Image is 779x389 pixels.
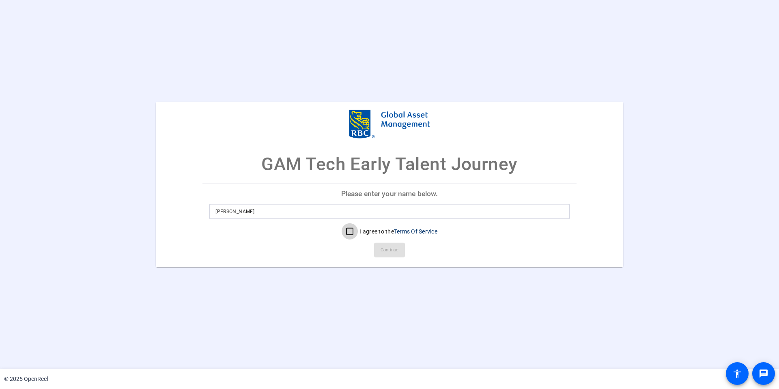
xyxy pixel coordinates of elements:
p: GAM Tech Early Talent Journey [261,151,518,177]
mat-icon: message [759,369,768,378]
mat-icon: accessibility [732,369,742,378]
p: Please enter your name below. [202,184,577,203]
img: company-logo [349,110,430,138]
div: © 2025 OpenReel [4,375,48,383]
a: Terms Of Service [394,228,437,234]
label: I agree to the [358,227,437,235]
input: Enter your name [215,206,564,216]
